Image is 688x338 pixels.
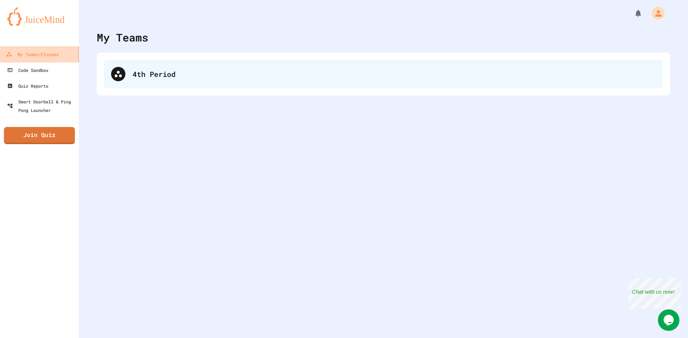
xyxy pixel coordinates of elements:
[629,278,681,309] iframe: chat widget
[104,60,663,88] div: 4th Period
[621,7,644,19] div: My Notifications
[7,97,76,114] div: Smart Doorbell & Ping Pong Launcher
[7,66,48,74] div: Code Sandbox
[4,127,75,144] a: Join Quiz
[97,29,148,45] div: My Teams
[658,309,681,331] iframe: chat widget
[7,82,48,90] div: Quiz Reports
[6,50,59,59] div: My Teams/Classes
[7,7,72,26] img: logo-orange.svg
[133,69,656,79] div: 4th Period
[644,5,666,21] div: My Account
